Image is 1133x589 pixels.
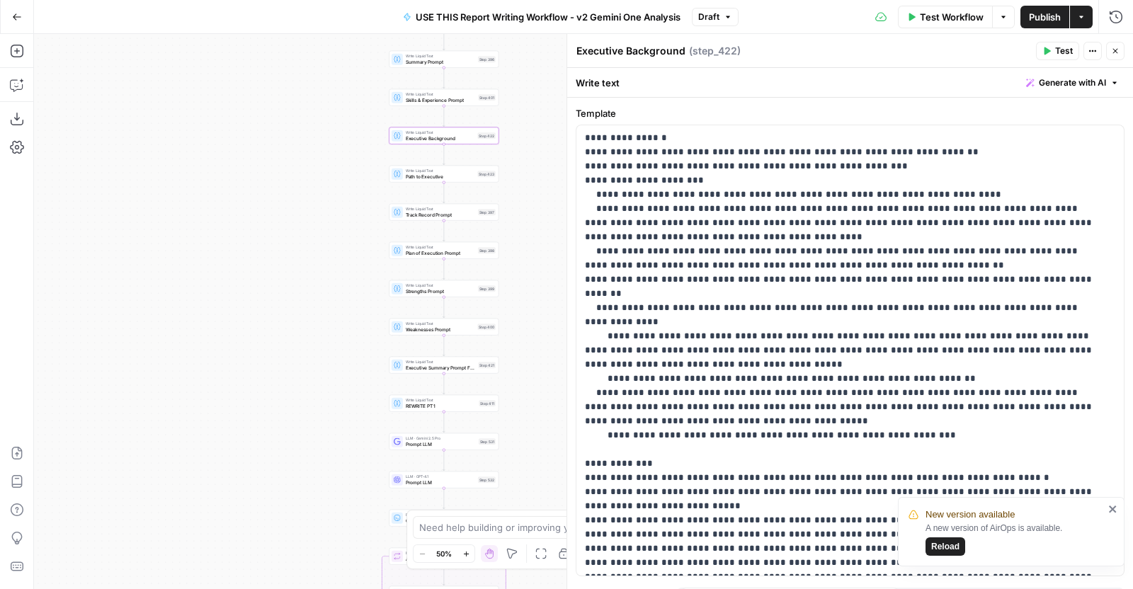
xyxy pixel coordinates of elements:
[931,540,960,553] span: Reload
[389,395,499,412] div: Write Liquid TextREWRITE PT 1Step 411
[389,548,499,565] div: IterationAnalysis of Each InterviewStep 249
[406,517,475,524] span: Create Interview Array
[443,105,445,126] g: Edge from step_401 to step_422
[406,321,475,326] span: Write Liquid Text
[436,548,452,559] span: 50%
[443,297,445,317] g: Edge from step_399 to step_400
[443,182,445,202] g: Edge from step_423 to step_397
[443,258,445,279] g: Edge from step_398 to step_399
[698,11,719,23] span: Draft
[406,130,475,135] span: Write Liquid Text
[406,211,475,218] span: Track Record Prompt
[389,51,499,68] div: Write Liquid TextSummary PromptStep 396
[406,550,475,556] span: Iteration
[406,402,477,409] span: REWRITE PT 1
[1039,76,1106,89] span: Generate with AI
[576,44,685,58] textarea: Executive Background
[406,244,475,250] span: Write Liquid Text
[478,285,496,292] div: Step 399
[416,10,681,24] span: USE THIS Report Writing Workflow - v2 Gemini One Analysis
[479,400,496,406] div: Step 411
[406,287,475,294] span: Strengths Prompt
[389,127,499,144] div: Write Liquid TextExecutive BackgroundStep 422
[406,359,476,365] span: Write Liquid Text
[478,209,496,215] div: Step 397
[576,106,1125,120] label: Template
[689,44,741,58] span: ( step_422 )
[926,508,1015,522] span: New version available
[406,58,475,65] span: Summary Prompt
[389,242,499,259] div: Write Liquid TextPlan of Execution PromptStep 398
[443,67,445,88] g: Edge from step_396 to step_401
[926,537,965,556] button: Reload
[406,173,475,180] span: Path to Executive
[443,220,445,241] g: Edge from step_397 to step_398
[567,68,1133,97] div: Write text
[443,335,445,355] g: Edge from step_400 to step_421
[389,89,499,106] div: Write Liquid TextSkills & Experience PromptStep 401
[406,249,475,256] span: Plan of Execution Prompt
[389,166,499,183] div: Write Liquid TextPath to ExecutiveStep 423
[406,96,476,103] span: Skills & Experience Prompt
[406,474,475,479] span: LLM · GPT-4.1
[478,56,496,62] div: Step 396
[389,357,499,374] div: Write Liquid TextExecutive Summary Prompt Follow OnStep 421
[389,204,499,221] div: Write Liquid TextTrack Record PromptStep 397
[406,397,477,403] span: Write Liquid Text
[477,324,496,330] div: Step 400
[1029,10,1061,24] span: Publish
[443,144,445,164] g: Edge from step_422 to step_423
[406,168,475,173] span: Write Liquid Text
[406,512,475,517] span: Run Code · Python
[406,282,475,288] span: Write Liquid Text
[479,438,496,445] div: Step 531
[478,247,496,253] div: Step 398
[406,53,475,59] span: Write Liquid Text
[1036,42,1079,60] button: Test
[389,433,499,450] div: LLM · Gemini 2.5 ProPrompt LLMStep 531
[406,435,476,441] span: LLM · Gemini 2.5 Pro
[406,206,475,212] span: Write Liquid Text
[406,555,475,562] span: Analysis of Each Interview
[443,29,445,50] g: Edge from step_395 to step_396
[389,280,499,297] div: Write Liquid TextStrengths PromptStep 399
[1108,503,1118,515] button: close
[406,326,475,333] span: Weaknesses Prompt
[443,450,445,470] g: Edge from step_531 to step_532
[443,488,445,508] g: Edge from step_532 to step_287
[477,171,496,177] div: Step 423
[443,373,445,394] g: Edge from step_421 to step_411
[478,94,496,101] div: Step 401
[1020,74,1125,92] button: Generate with AI
[692,8,739,26] button: Draft
[406,440,476,447] span: Prompt LLM
[1055,45,1073,57] span: Test
[1020,6,1069,28] button: Publish
[406,91,476,97] span: Write Liquid Text
[443,411,445,432] g: Edge from step_411 to step_531
[406,364,476,371] span: Executive Summary Prompt Follow On
[394,6,689,28] button: USE THIS Report Writing Workflow - v2 Gemini One Analysis
[406,135,475,142] span: Executive Background
[478,362,496,368] div: Step 421
[443,564,445,585] g: Edge from step_249 to step_271
[389,471,499,488] div: LLM · GPT-4.1Prompt LLMStep 532
[389,510,499,527] div: Run Code · PythonCreate Interview ArrayStep 287
[898,6,992,28] button: Test Workflow
[406,479,475,486] span: Prompt LLM
[389,319,499,336] div: Write Liquid TextWeaknesses PromptStep 400
[920,10,984,24] span: Test Workflow
[478,476,496,483] div: Step 532
[477,132,496,139] div: Step 422
[926,522,1104,556] div: A new version of AirOps is available.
